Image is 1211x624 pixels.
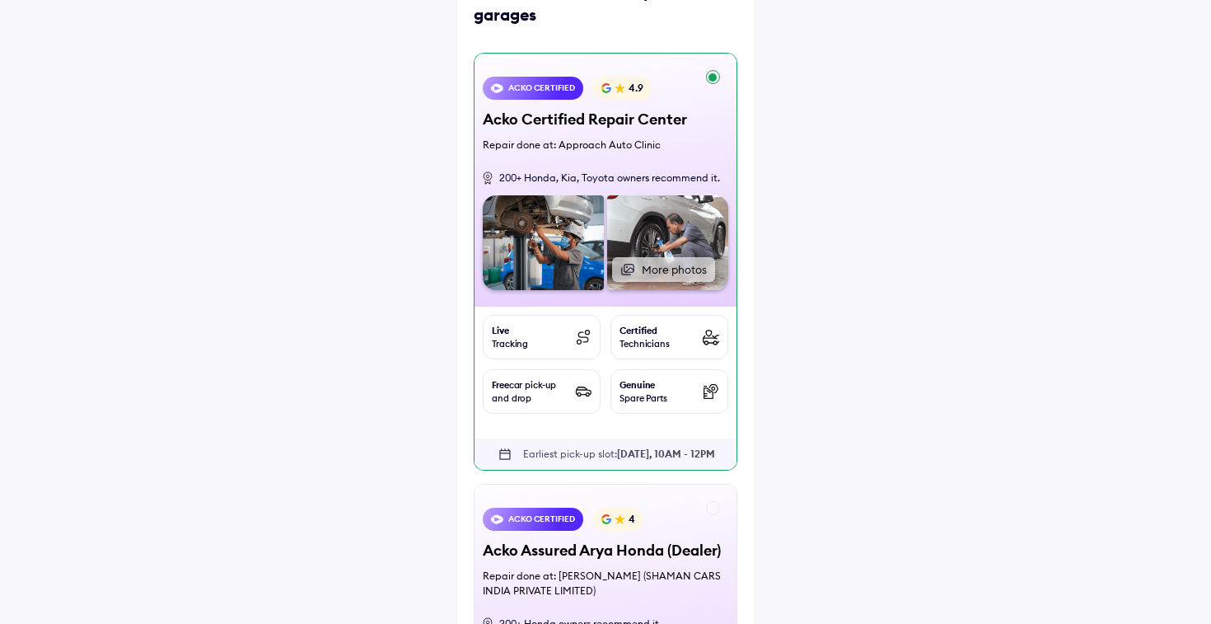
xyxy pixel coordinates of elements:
div: car pick-up and drop [492,378,556,405]
div: Acko Assured Arya Honda (Dealer) [483,541,728,561]
div: Repair done at: [PERSON_NAME] (SHAMAN CARS INDIA PRIVATE LIMITED) [483,569,728,598]
div: Spare Parts [620,378,667,405]
div: Earliest pick-up slot: [523,445,715,463]
img: Check icon [491,514,503,526]
img: Grid photo 1 [483,195,604,290]
div: 200+ Honda, Kia, Toyota owners recommend it. [499,171,720,185]
strong: Certified [620,325,657,336]
img: gallery.svg [620,260,635,279]
div: Repair done at: Approach Auto Clinic [483,138,728,152]
img: Check icon [491,82,503,95]
strong: Live [492,325,509,336]
div: 4.9 [629,81,643,96]
div: ACKO Certified [508,81,575,96]
img: calendar [497,446,513,462]
div: 4 [629,512,635,527]
strong: [DATE], 10AM - 12PM [617,448,715,460]
strong: Free [492,379,509,391]
img: Grid photo 2 [607,195,728,290]
div: Technicians [620,324,670,350]
button: More photos [612,257,715,282]
strong: Genuine [620,379,655,391]
div: Acko Certified Repair Center [483,110,728,129]
div: ACKO Certified [508,512,575,527]
div: Tracking [492,324,528,350]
